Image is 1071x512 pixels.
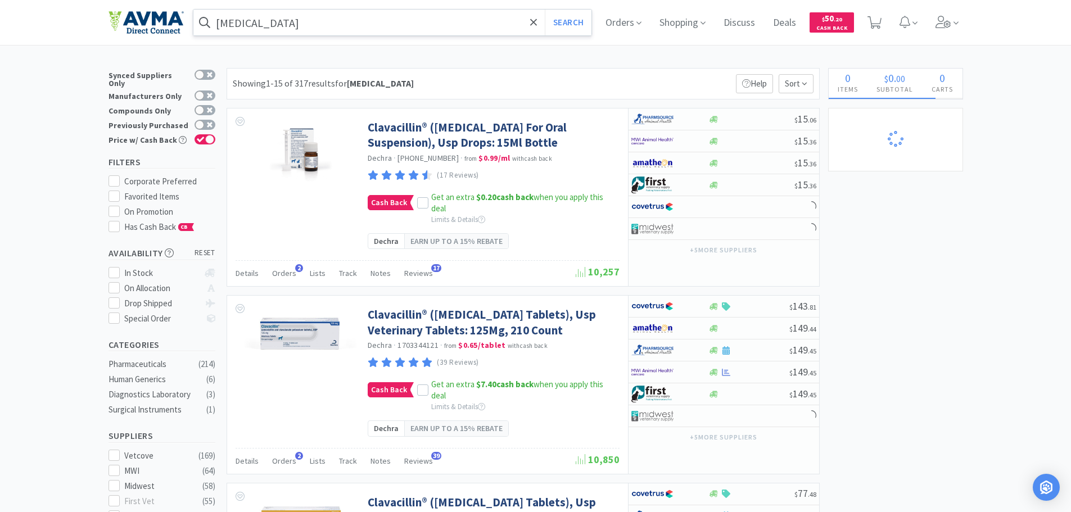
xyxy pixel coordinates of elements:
span: . 36 [808,160,816,168]
strong: $0.99 / ml [478,153,510,163]
img: f6b2451649754179b5b4e0c70c3f7cb0_2.png [631,133,674,149]
span: with cash back [512,155,552,162]
span: 1703344121 [397,340,439,350]
div: Compounds Only [109,105,189,115]
span: 50 [822,13,842,24]
span: · [394,153,396,163]
div: Pharmaceuticals [109,357,200,371]
span: · [440,340,442,350]
a: Dechra [368,340,392,350]
span: $ [794,116,798,124]
div: Vetcove [124,449,194,463]
span: Cash Back [368,196,410,210]
span: Get an extra when you apply this deal [431,379,603,401]
span: 0 [888,71,894,85]
span: 10,257 [576,265,620,278]
span: Orders [272,268,296,278]
span: Dechra [374,235,399,247]
span: 0 [939,71,945,85]
span: 15 [794,156,816,169]
div: Midwest [124,479,194,493]
span: Has Cash Back [124,221,195,232]
img: 3331a67d23dc422aa21b1ec98afbf632_11.png [631,320,674,337]
a: Clavacillin® ([MEDICAL_DATA] Tablets), Usp Veterinary Tablets: 125Mg, 210 Count [368,307,617,338]
div: ( 58 ) [202,479,215,493]
img: e4e33dab9f054f5782a47901c742baa9_102.png [109,11,184,34]
img: 7915dbd3f8974342a4dc3feb8efc1740_58.png [631,111,674,128]
span: . 44 [808,325,816,333]
span: 77 [794,487,816,500]
div: Price w/ Cash Back [109,134,189,144]
strong: $0.65 / tablet [458,340,505,350]
span: $ [789,303,793,311]
div: ( 3 ) [206,388,215,401]
span: · [460,153,463,163]
span: Details [236,456,259,466]
img: 77fca1acd8b6420a9015268ca798ef17_1.png [631,198,674,215]
p: (39 Reviews) [437,357,479,369]
span: 39 [431,452,441,460]
span: 143 [789,300,816,312]
span: Sort [779,74,814,93]
span: CB [179,224,190,230]
div: Surgical Instruments [109,403,200,416]
span: Reviews [404,456,433,466]
span: Lists [310,268,326,278]
span: $0.20 [476,192,496,202]
img: 7c9c0ea69fde46b1b92a8f9ee5072e79_409747.jpeg [264,120,337,193]
div: ( 6 ) [206,373,215,386]
span: [PHONE_NUMBER] [397,153,459,163]
div: Drop Shipped [124,297,199,310]
span: $ [794,160,798,168]
span: . 36 [808,182,816,190]
img: 67d67680309e4a0bb49a5ff0391dcc42_6.png [631,386,674,402]
img: 67d67680309e4a0bb49a5ff0391dcc42_6.png [631,176,674,193]
span: Cash Back [816,25,847,33]
div: Open Intercom Messenger [1033,474,1060,501]
div: Diagnostics Laboratory [109,388,200,401]
img: 77fca1acd8b6420a9015268ca798ef17_1.png [631,486,674,502]
p: Help [736,74,773,93]
h4: Items [829,84,867,94]
span: 15 [794,178,816,191]
a: Discuss [719,18,760,28]
strong: cash back [476,192,534,202]
span: with cash back [508,342,548,350]
h5: Availability [109,247,215,260]
span: . 45 [808,347,816,355]
div: ( 64 ) [202,464,215,478]
span: . 45 [808,369,816,377]
h4: Carts [923,84,962,94]
span: · [394,340,396,350]
span: Orders [272,456,296,466]
div: Manufacturers Only [109,90,189,100]
span: $ [794,138,798,146]
div: . [867,73,923,84]
div: Favorited Items [124,190,215,203]
p: (17 Reviews) [437,170,479,182]
div: Previously Purchased [109,120,189,129]
span: $ [794,182,798,190]
div: On Promotion [124,205,215,219]
a: Deals [769,18,801,28]
span: $ [789,325,793,333]
span: from [464,155,477,162]
div: Showing 1-15 of 317 results [233,76,414,91]
span: 149 [789,365,816,378]
span: Dechra [374,422,399,434]
span: Get an extra when you apply this deal [431,192,603,214]
span: . 48 [808,490,816,499]
span: . 45 [808,391,816,399]
span: Lists [310,456,326,466]
span: $ [789,347,793,355]
h5: Suppliers [109,429,215,442]
span: 149 [789,343,816,356]
img: 4dd14cff54a648ac9e977f0c5da9bc2e_5.png [631,407,674,424]
div: On Allocation [124,282,199,295]
button: +5more suppliers [684,429,762,445]
span: $ [822,16,825,23]
a: Clavacillin® ([MEDICAL_DATA] For Oral Suspension), Usp Drops: 15Ml Bottle [368,120,617,151]
div: Special Order [124,312,199,325]
a: Dechra [368,153,392,163]
span: 149 [789,321,816,334]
